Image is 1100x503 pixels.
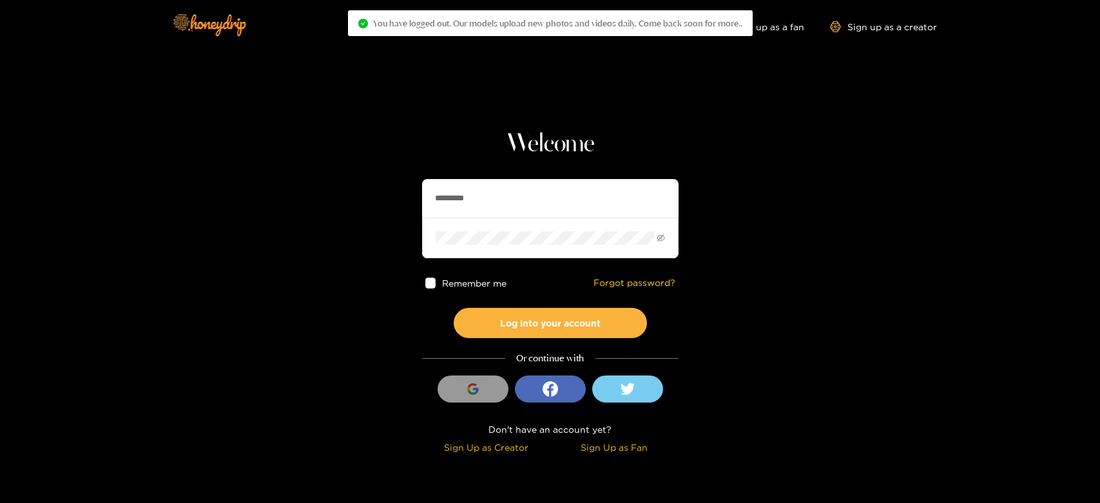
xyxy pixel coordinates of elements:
[716,21,804,32] a: Sign up as a fan
[454,308,647,338] button: Log into your account
[422,351,679,366] div: Or continue with
[422,129,679,160] h1: Welcome
[422,422,679,437] div: Don't have an account yet?
[830,21,937,32] a: Sign up as a creator
[425,440,547,455] div: Sign Up as Creator
[373,18,742,28] span: You have logged out. Our models upload new photos and videos daily. Come back soon for more..
[593,278,675,289] a: Forgot password?
[358,19,368,28] span: check-circle
[554,440,675,455] div: Sign Up as Fan
[442,278,507,288] span: Remember me
[657,234,665,242] span: eye-invisible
